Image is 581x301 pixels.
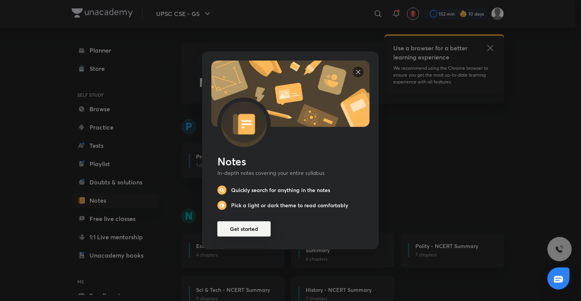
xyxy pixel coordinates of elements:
img: notes [353,67,364,77]
img: notes [217,201,227,210]
div: Notes [217,154,370,168]
button: Get started [217,221,271,237]
h6: Pick a light or dark theme to read comfortably [231,202,348,209]
h6: Quickly search for anything in the notes [231,187,330,194]
img: notes [211,61,370,147]
img: notes [217,186,227,195]
p: In-depth notes covering your entire syllabus [217,170,364,176]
